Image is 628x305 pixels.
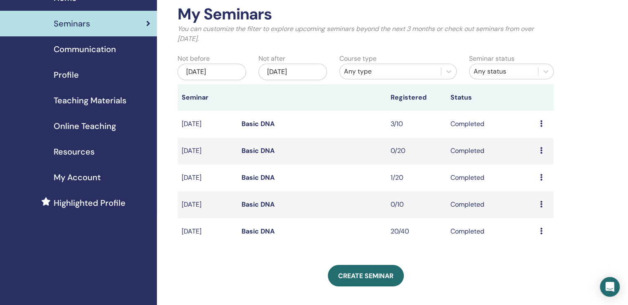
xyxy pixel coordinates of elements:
td: [DATE] [178,218,237,245]
span: Profile [54,69,79,81]
h2: My Seminars [178,5,554,24]
td: 0/10 [386,191,446,218]
td: Completed [446,191,536,218]
a: Basic DNA [242,227,275,236]
td: Completed [446,138,536,164]
span: Highlighted Profile [54,197,126,209]
label: Not before [178,54,210,64]
p: You can customize the filter to explore upcoming seminars beyond the next 3 months or check out s... [178,24,554,44]
th: Seminar [178,84,237,111]
label: Seminar status [469,54,514,64]
td: [DATE] [178,191,237,218]
td: [DATE] [178,111,237,138]
div: [DATE] [258,64,327,80]
td: 20/40 [386,218,446,245]
td: [DATE] [178,138,237,164]
td: 1/20 [386,164,446,191]
a: Basic DNA [242,200,275,209]
span: Seminars [54,17,90,30]
span: Resources [54,145,95,158]
a: Create seminar [328,265,404,286]
label: Not after [258,54,285,64]
th: Status [446,84,536,111]
a: Basic DNA [242,173,275,182]
div: Any status [474,67,534,76]
td: 3/10 [386,111,446,138]
a: Basic DNA [242,146,275,155]
td: Completed [446,218,536,245]
span: Online Teaching [54,120,116,132]
label: Course type [339,54,377,64]
span: My Account [54,171,101,183]
div: Open Intercom Messenger [600,277,620,297]
td: 0/20 [386,138,446,164]
span: Teaching Materials [54,94,126,107]
span: Create seminar [338,272,393,280]
td: [DATE] [178,164,237,191]
a: Basic DNA [242,119,275,128]
td: Completed [446,164,536,191]
td: Completed [446,111,536,138]
span: Communication [54,43,116,55]
div: Any type [344,67,437,76]
div: [DATE] [178,64,246,80]
th: Registered [386,84,446,111]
